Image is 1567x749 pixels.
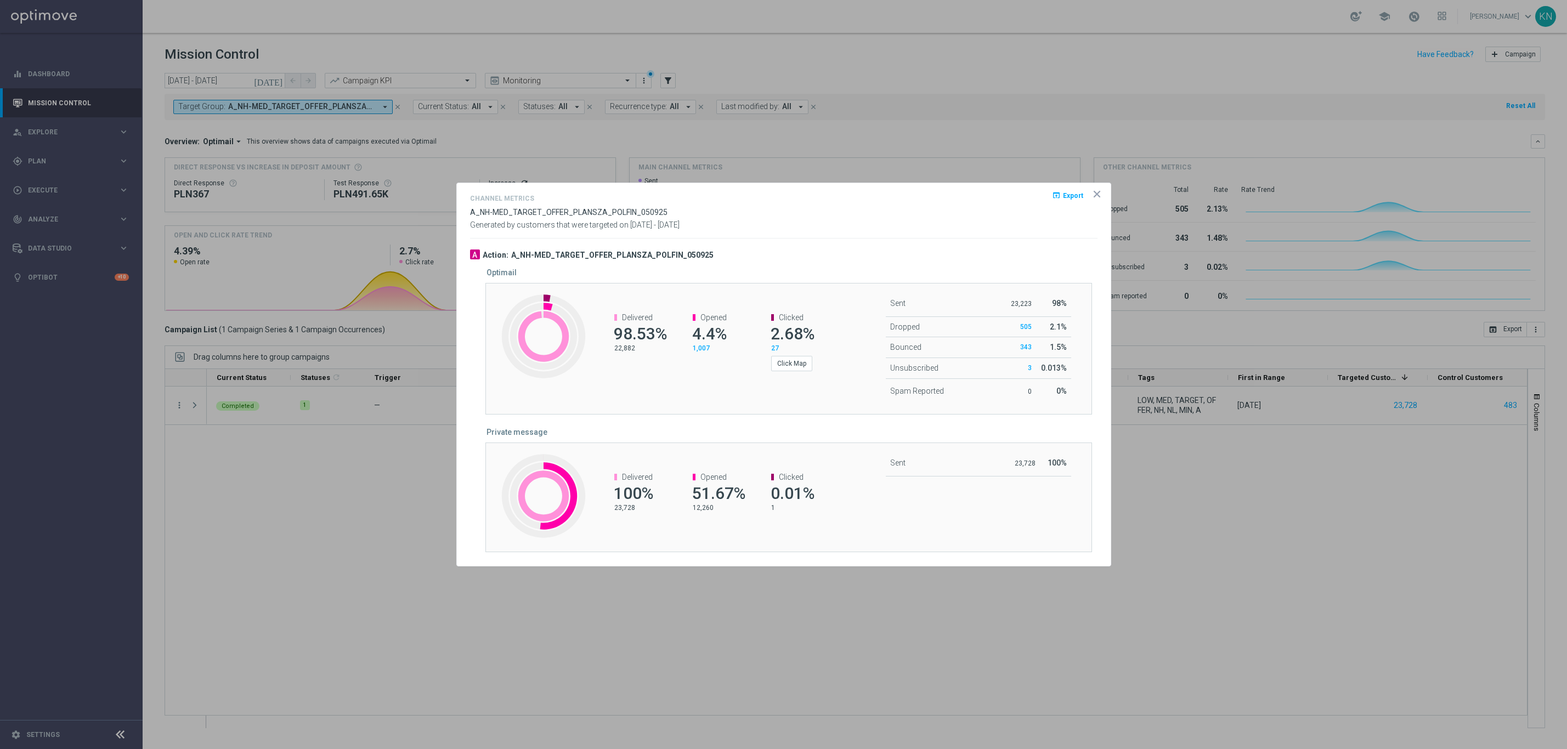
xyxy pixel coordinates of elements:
span: 505 [1020,323,1032,331]
span: 98.53% [614,324,667,343]
span: 0.013% [1041,364,1067,372]
span: 0.01% [771,484,814,503]
span: 2.1% [1050,322,1067,331]
h4: Channel Metrics [470,195,534,202]
button: open_in_browser Export [1051,189,1084,202]
h5: Optimail [486,268,517,277]
span: A_NH-MED_TARGET_OFFER_PLANSZA_POLFIN_050925 [470,208,667,217]
span: 27 [771,344,779,352]
span: 51.67% [692,484,745,503]
span: Clicked [779,473,804,481]
span: Opened [700,313,727,322]
p: 23,728 [1014,459,1036,468]
span: Unsubscribed [890,364,938,372]
p: 1 [771,503,822,512]
span: Delivered [622,473,653,481]
span: Clicked [779,313,804,322]
opti-icon: icon [1091,189,1102,200]
i: open_in_browser [1052,191,1061,200]
span: Sent [890,299,906,308]
span: Generated by customers that were targeted on [470,220,629,229]
span: 4.4% [692,324,727,343]
button: Click Map [771,356,812,371]
span: Spam Reported [890,387,944,395]
span: 98% [1052,299,1067,308]
span: Opened [700,473,727,481]
span: 1.5% [1050,343,1067,351]
p: 22,882 [614,344,665,353]
span: Export [1063,192,1083,200]
p: 12,260 [693,503,744,512]
p: 23,728 [614,503,665,512]
span: 343 [1020,343,1032,351]
span: [DATE] - [DATE] [630,220,680,229]
span: 100% [1048,458,1067,467]
h5: Private message [486,428,547,436]
h3: Action: [483,250,508,260]
span: 3 [1028,364,1032,372]
div: A [470,249,480,259]
span: 1,007 [693,344,710,352]
span: Sent [890,458,906,467]
span: Delivered [622,313,653,322]
span: 0% [1056,387,1067,395]
p: 23,223 [1010,299,1032,308]
p: 0 [1010,387,1032,396]
span: Dropped [890,322,920,331]
span: 100% [614,484,653,503]
span: 2.68% [771,324,814,343]
span: Bounced [890,343,921,351]
h3: A_NH-MED_TARGET_OFFER_PLANSZA_POLFIN_050925 [511,250,714,260]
